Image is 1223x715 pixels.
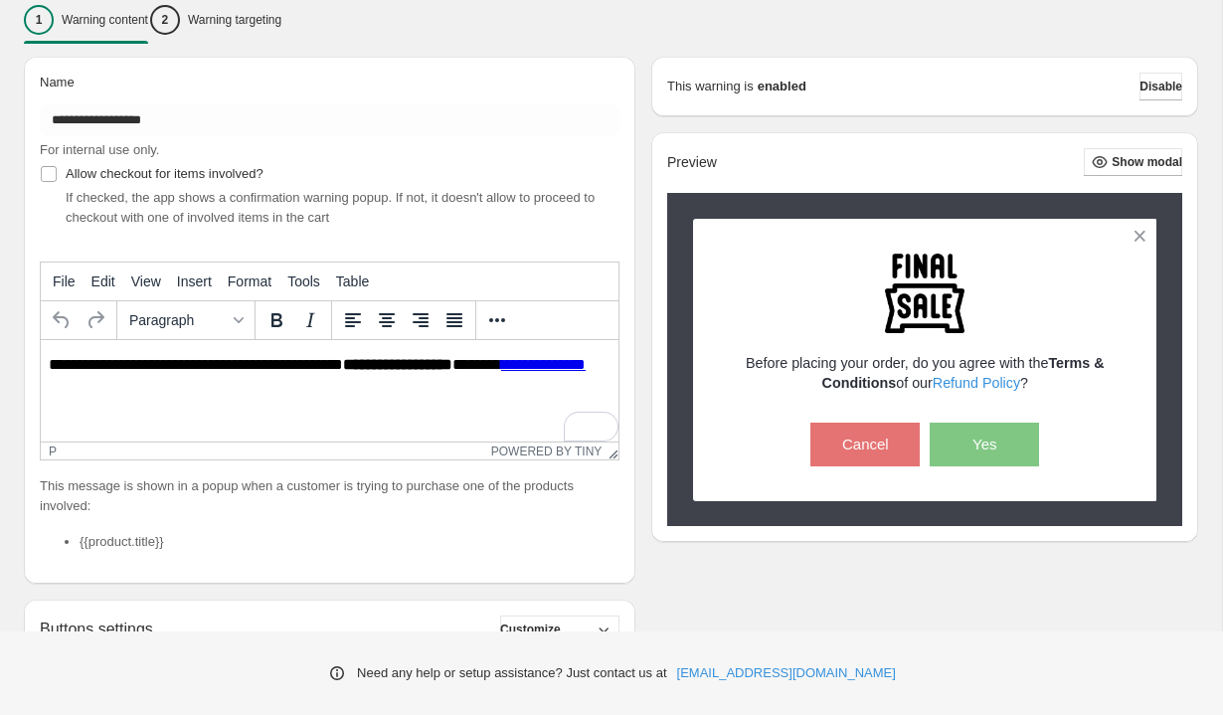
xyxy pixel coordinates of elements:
button: Disable [1139,73,1182,100]
button: Align left [336,303,370,337]
p: This message is shown in a popup when a customer is trying to purchase one of the products involved: [40,476,619,516]
div: 2 [150,5,180,35]
strong: enabled [758,77,806,96]
span: Format [228,273,271,289]
span: File [53,273,76,289]
span: Name [40,75,75,89]
p: This warning is [667,77,754,96]
span: Paragraph [129,312,227,328]
iframe: Rich Text Area [41,340,618,442]
a: [EMAIL_ADDRESS][DOMAIN_NAME] [677,663,896,683]
button: Formats [121,303,251,337]
span: Tools [287,273,320,289]
p: Warning targeting [188,12,281,28]
p: Warning content [62,12,148,28]
li: {{product.title}} [80,532,619,552]
span: Allow checkout for items involved? [66,166,263,181]
span: Show modal [1112,154,1182,170]
div: Resize [602,443,618,459]
button: Bold [260,303,293,337]
button: Justify [437,303,471,337]
span: Edit [91,273,115,289]
button: Yes [930,423,1039,466]
span: Customize [500,622,561,637]
span: Disable [1139,79,1182,94]
span: If checked, the app shows a confirmation warning popup. If not, it doesn't allow to proceed to ch... [66,190,595,225]
h2: Preview [667,154,717,171]
button: Show modal [1084,148,1182,176]
span: For internal use only. [40,142,159,157]
h2: Buttons settings [40,620,153,638]
span: View [131,273,161,289]
button: More... [480,303,514,337]
button: Undo [45,303,79,337]
span: Table [336,273,369,289]
a: Refund Policy [933,375,1020,391]
button: Italic [293,303,327,337]
button: Customize [500,616,619,643]
div: p [49,445,57,458]
button: Align right [404,303,437,337]
button: Redo [79,303,112,337]
button: Cancel [810,423,920,466]
span: Insert [177,273,212,289]
a: Powered by Tiny [491,445,603,458]
p: Before placing your order, do you agree with the of our ? [728,353,1123,393]
button: Align center [370,303,404,337]
div: 1 [24,5,54,35]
